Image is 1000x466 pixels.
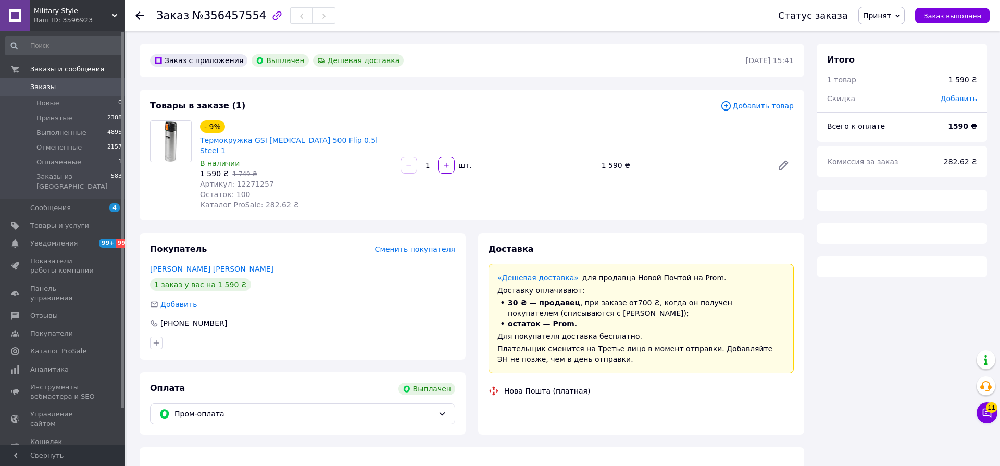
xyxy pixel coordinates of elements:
[941,94,977,103] span: Добавить
[5,36,123,55] input: Поиск
[398,383,455,395] div: Выплачен
[30,239,78,248] span: Уведомления
[986,402,997,413] span: 11
[118,157,122,167] span: 1
[159,318,228,328] div: [PHONE_NUMBER]
[36,128,86,138] span: Выполненные
[150,244,207,254] span: Покупатель
[497,331,785,341] div: Для покупателя доставка бесплатно.
[778,10,848,21] div: Статус заказа
[827,157,898,166] span: Комиссия за заказ
[150,265,273,273] a: [PERSON_NAME] [PERSON_NAME]
[508,320,577,328] span: остаток — Prom.
[36,99,59,108] span: Новые
[456,160,472,170] div: шт.
[915,8,990,23] button: Заказ выполнен
[746,56,794,65] time: [DATE] 15:41
[30,437,96,456] span: Кошелек компании
[34,6,112,16] span: Military Style
[827,55,855,65] span: Итого
[36,143,82,152] span: Отмененные
[36,114,72,123] span: Принятые
[107,114,122,123] span: 2388
[497,273,785,283] div: для продавца Новой Почтой на Prom.
[375,245,455,253] span: Сменить покупателя
[200,169,229,178] span: 1 590 ₴
[107,143,122,152] span: 2157
[497,298,785,318] li: , при заказе от 700 ₴ , когда он получен покупателем (списываются с [PERSON_NAME]);
[30,383,96,401] span: Инструменты вебмастера и SEO
[200,136,378,155] a: Термокружка GSI [MEDICAL_DATA] 500 Flip 0.5l Steel 1
[116,239,133,248] span: 99+
[165,121,177,162] img: Термокружка GSI Microlite 500 Flip 0.5l Steel 1
[773,155,794,176] a: Редактировать
[192,9,266,22] span: №356457554
[508,299,580,307] span: 30 ₴ — продавец
[977,402,997,423] button: Чат с покупателем11
[30,347,86,356] span: Каталог ProSale
[118,99,122,108] span: 0
[107,128,122,138] span: 4895
[36,157,81,167] span: Оплаченные
[497,344,785,364] div: Плательщик сменится на Третье лицо в момент отправки. Добавляйте ЭН не позже, чем в день отправки.
[597,158,769,173] div: 1 590 ₴
[135,10,144,21] div: Вернуться назад
[150,278,251,291] div: 1 заказ у вас на 1 590 ₴
[200,180,274,188] span: Артикул: 12271257
[99,239,116,248] span: 99+
[150,54,247,67] div: Заказ с приложения
[944,157,977,166] span: 282.62 ₴
[30,221,89,230] span: Товары и услуги
[923,12,981,20] span: Заказ выполнен
[827,94,855,103] span: Скидка
[497,274,579,282] a: «Дешевая доставка»
[30,82,56,92] span: Заказы
[34,16,125,25] div: Ваш ID: 3596923
[502,386,593,396] div: Нова Пошта (платная)
[109,203,120,212] span: 4
[827,76,856,84] span: 1 товар
[30,311,58,321] span: Отзывы
[30,329,73,338] span: Покупатели
[30,203,71,213] span: Сообщения
[30,256,96,275] span: Показатели работы компании
[200,201,299,209] span: Каталог ProSale: 282.62 ₴
[200,190,251,199] span: Остаток: 100
[160,300,197,309] span: Добавить
[30,410,96,428] span: Управление сайтом
[150,101,245,111] span: Товары в заказе (1)
[252,54,308,67] div: Выплачен
[863,11,891,20] span: Принят
[948,75,977,85] div: 1 590 ₴
[150,383,185,393] span: Оплата
[30,65,104,74] span: Заказы и сообщения
[30,365,69,374] span: Аналитика
[174,408,434,420] span: Пром-оплата
[30,284,96,303] span: Панель управления
[156,9,189,22] span: Заказ
[720,100,794,112] span: Добавить товар
[111,172,122,191] span: 583
[200,120,225,133] div: - 9%
[313,54,404,67] div: Дешевая доставка
[232,170,257,178] span: 1 749 ₴
[827,122,885,130] span: Всего к оплате
[948,122,977,130] b: 1590 ₴
[200,159,240,167] span: В наличии
[489,244,534,254] span: Доставка
[497,285,785,296] div: Доставку оплачивают:
[36,172,111,191] span: Заказы из [GEOGRAPHIC_DATA]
